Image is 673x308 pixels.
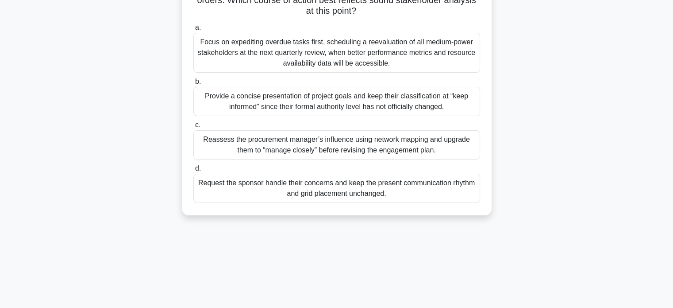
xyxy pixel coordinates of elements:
div: Provide a concise presentation of project goals and keep their classification at “keep informed” ... [193,87,480,116]
div: Reassess the procurement manager’s influence using network mapping and upgrade them to “manage cl... [193,130,480,160]
span: c. [195,121,200,129]
span: b. [195,78,201,85]
div: Focus on expediting overdue tasks first, scheduling a reevaluation of all medium-power stakeholde... [193,33,480,73]
span: a. [195,23,201,31]
div: Request the sponsor handle their concerns and keep the present communication rhythm and grid plac... [193,174,480,203]
span: d. [195,164,201,172]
